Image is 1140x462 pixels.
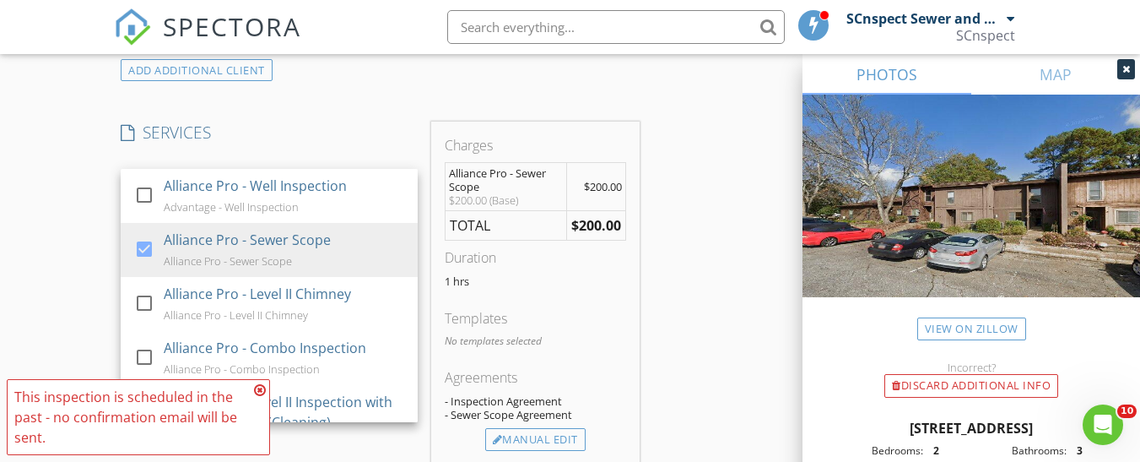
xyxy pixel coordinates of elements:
[923,443,971,459] div: 2
[828,443,923,459] div: Bedrooms:
[164,362,320,376] div: Alliance Pro - Combo Inspection
[114,8,151,46] img: The Best Home Inspection Software - Spectora
[445,367,626,388] div: Agreements
[121,122,418,144] h4: SERVICES
[445,210,566,240] td: TOTAL
[1067,443,1115,459] div: 3
[114,23,301,58] a: SPECTORA
[164,392,404,432] div: Alliance Pro - Level II Inspection with Chimney Sweep (Cleaning)
[917,318,1026,340] a: View on Zillow
[584,179,622,194] span: $200.00
[164,284,351,304] div: Alliance Pro - Level II Chimney
[164,200,299,214] div: Advantage - Well Inspection
[164,230,331,250] div: Alliance Pro - Sewer Scope
[445,394,626,408] div: - Inspection Agreement
[956,27,1015,44] div: SCnspect
[1083,405,1123,445] iframe: Intercom live chat
[14,387,249,448] div: This inspection is scheduled in the past - no confirmation email will be sent.
[121,59,273,82] div: ADD ADDITIONAL client
[571,216,621,235] strong: $200.00
[164,176,347,196] div: Alliance Pro - Well Inspection
[971,443,1067,459] div: Bathrooms:
[485,428,586,452] div: Manual Edit
[164,338,366,358] div: Alliance Pro - Combo Inspection
[802,95,1140,338] img: streetview
[445,135,626,155] div: Charges
[1117,405,1137,418] span: 10
[449,193,563,207] div: $200.00 (Base)
[802,361,1140,374] div: Incorrect?
[802,54,971,95] a: PHOTOS
[445,334,626,349] p: No templates selected
[445,247,626,268] div: Duration
[971,54,1140,95] a: MAP
[445,408,626,421] div: - Sewer Scope Agreement
[445,308,626,329] div: Templates
[449,166,563,193] div: Alliance Pro - Sewer Scope
[163,8,301,44] span: SPECTORA
[884,374,1058,398] div: Discard Additional info
[164,308,308,322] div: Alliance Pro - Level II Chimney
[823,418,1120,438] div: [STREET_ADDRESS]
[164,254,292,268] div: Alliance Pro - Sewer Scope
[846,10,1002,27] div: SCnspect Sewer and Chimney Inspections
[447,10,785,44] input: Search everything...
[445,274,626,288] p: 1 hrs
